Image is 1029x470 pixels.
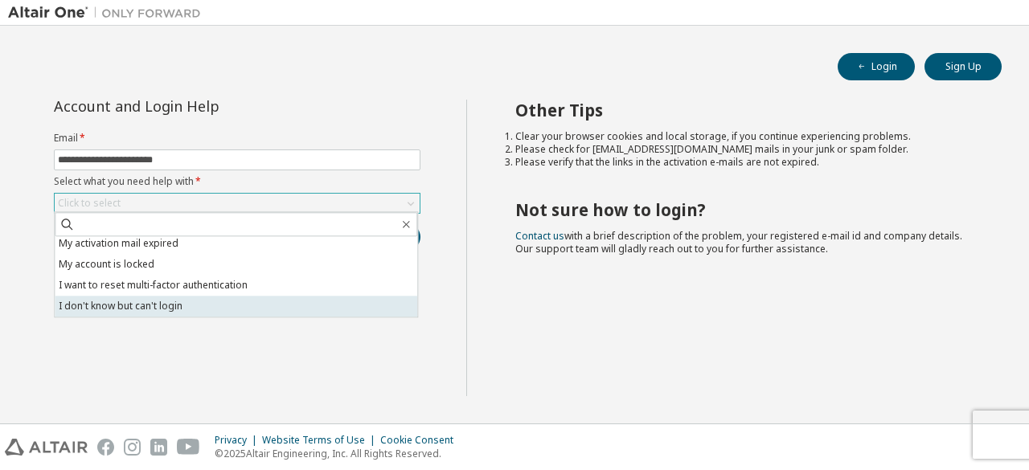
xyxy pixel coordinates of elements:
[177,439,200,456] img: youtube.svg
[5,439,88,456] img: altair_logo.svg
[150,439,167,456] img: linkedin.svg
[262,434,380,447] div: Website Terms of Use
[515,229,962,255] span: with a brief description of the problem, your registered e-mail id and company details. Our suppo...
[54,100,347,112] div: Account and Login Help
[515,100,974,121] h2: Other Tips
[838,53,915,80] button: Login
[515,130,974,143] li: Clear your browser cookies and local storage, if you continue experiencing problems.
[515,143,974,156] li: Please check for [EMAIL_ADDRESS][DOMAIN_NAME] mails in your junk or spam folder.
[54,175,420,188] label: Select what you need help with
[97,439,114,456] img: facebook.svg
[380,434,463,447] div: Cookie Consent
[55,194,420,213] div: Click to select
[54,132,420,145] label: Email
[215,434,262,447] div: Privacy
[924,53,1002,80] button: Sign Up
[58,197,121,210] div: Click to select
[515,199,974,220] h2: Not sure how to login?
[515,156,974,169] li: Please verify that the links in the activation e-mails are not expired.
[124,439,141,456] img: instagram.svg
[515,229,564,243] a: Contact us
[8,5,209,21] img: Altair One
[55,233,417,254] li: My activation mail expired
[215,447,463,460] p: © 2025 Altair Engineering, Inc. All Rights Reserved.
